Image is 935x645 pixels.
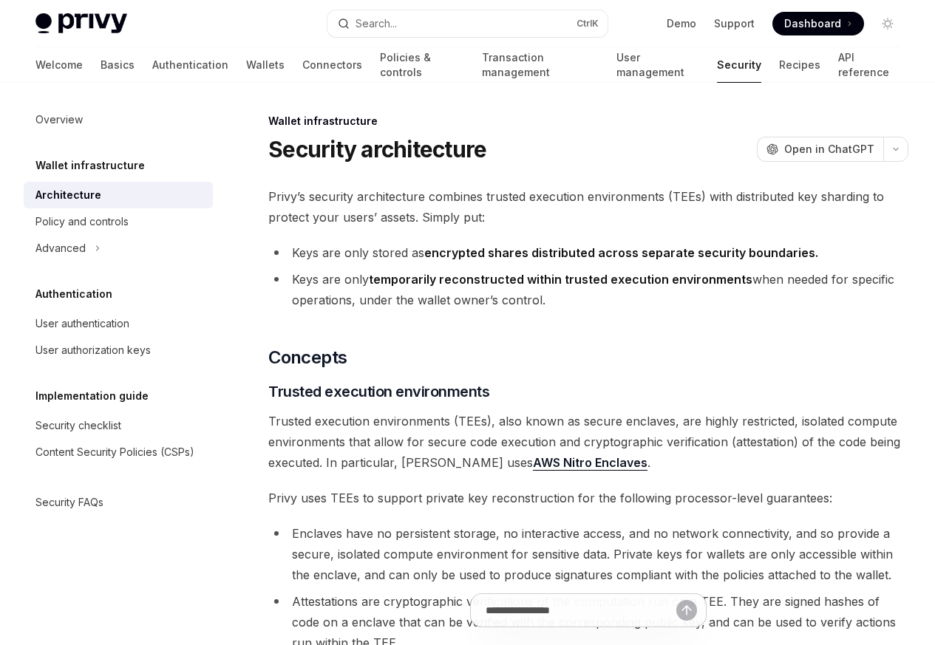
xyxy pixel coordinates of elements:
a: Wallets [246,47,285,83]
input: Ask a question... [486,594,676,627]
span: Privy’s security architecture combines trusted execution environments (TEEs) with distributed key... [268,186,908,228]
a: Security [717,47,761,83]
div: Architecture [35,186,101,204]
span: Open in ChatGPT [784,142,874,157]
div: Wallet infrastructure [268,114,908,129]
div: Search... [356,15,397,33]
img: light logo [35,13,127,34]
li: Keys are only when needed for specific operations, under the wallet owner’s control. [268,269,908,310]
a: User management [616,47,699,83]
h1: Security architecture [268,136,486,163]
div: Security checklist [35,417,121,434]
h5: Authentication [35,285,112,303]
h5: Wallet infrastructure [35,157,145,174]
a: API reference [838,47,900,83]
div: Overview [35,111,83,129]
a: Basics [101,47,135,83]
button: Toggle Advanced section [24,235,213,262]
div: Security FAQs [35,494,103,511]
div: Policy and controls [35,213,129,231]
span: Concepts [268,346,347,369]
a: Support [714,16,755,31]
button: Open search [327,10,608,37]
a: Authentication [152,47,228,83]
div: User authorization keys [35,341,151,359]
a: Connectors [302,47,362,83]
strong: encrypted shares distributed across separate security boundaries. [424,245,818,260]
span: Ctrl K [577,18,599,30]
a: Security checklist [24,412,213,439]
a: User authentication [24,310,213,337]
a: Overview [24,106,213,133]
a: Policies & controls [380,47,464,83]
a: Transaction management [482,47,599,83]
a: Architecture [24,182,213,208]
h5: Implementation guide [35,387,149,405]
div: User authentication [35,315,129,332]
button: Toggle dark mode [876,12,900,35]
span: Trusted execution environments (TEEs), also known as secure enclaves, are highly restricted, isol... [268,411,908,473]
span: Trusted execution environments [268,381,489,402]
span: Privy uses TEEs to support private key reconstruction for the following processor-level guarantees: [268,488,908,508]
strong: temporarily reconstructed within trusted execution environments [369,272,752,287]
a: User authorization keys [24,337,213,364]
a: Dashboard [772,12,864,35]
a: Content Security Policies (CSPs) [24,439,213,465]
a: Security FAQs [24,489,213,516]
div: Content Security Policies (CSPs) [35,443,194,461]
li: Enclaves have no persistent storage, no interactive access, and no network connectivity, and so p... [268,523,908,585]
button: Open in ChatGPT [757,137,883,162]
a: AWS Nitro Enclaves [533,455,647,471]
a: Welcome [35,47,83,83]
div: Advanced [35,239,86,257]
a: Recipes [779,47,820,83]
button: Send message [676,600,697,621]
li: Keys are only stored as [268,242,908,263]
a: Demo [667,16,696,31]
span: Dashboard [784,16,841,31]
a: Policy and controls [24,208,213,235]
